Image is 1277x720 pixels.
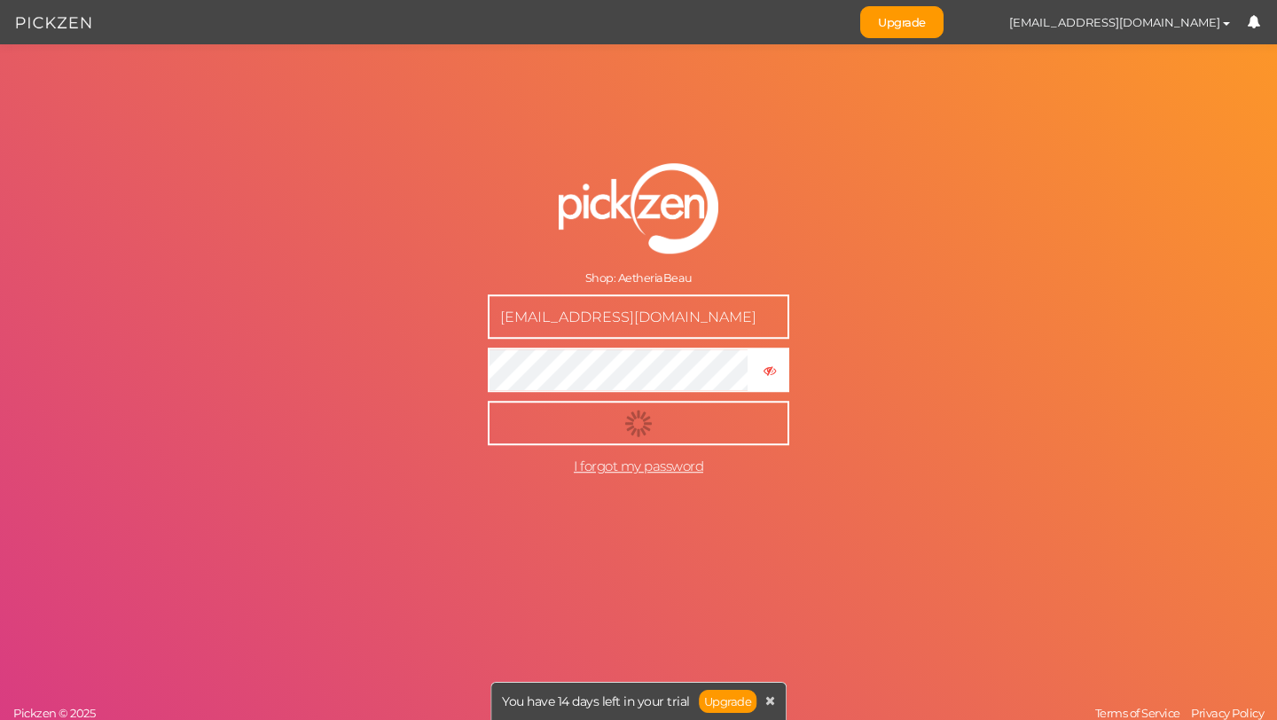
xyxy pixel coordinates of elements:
span: Privacy Policy [1191,706,1264,720]
a: Privacy Policy [1187,706,1268,720]
a: Terms of Service [1091,706,1185,720]
img: 750d7e6a81980c80f8b2dcb29a26a22c [961,7,992,38]
span: Terms of Service [1095,706,1180,720]
span: [EMAIL_ADDRESS][DOMAIN_NAME] [1009,15,1220,29]
img: Pickzen logo [16,12,91,34]
img: pz-logo-white.png [559,164,718,254]
a: Upgrade [860,6,944,38]
span: You have 14 days left in your trial [502,695,690,708]
a: Pickzen © 2025 [9,706,99,720]
div: Shop: AetheriaBeau [488,271,789,286]
a: Upgrade [699,690,757,713]
a: I forgot my password [574,458,703,474]
input: E-mail [488,294,789,339]
button: [EMAIL_ADDRESS][DOMAIN_NAME] [992,7,1247,37]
